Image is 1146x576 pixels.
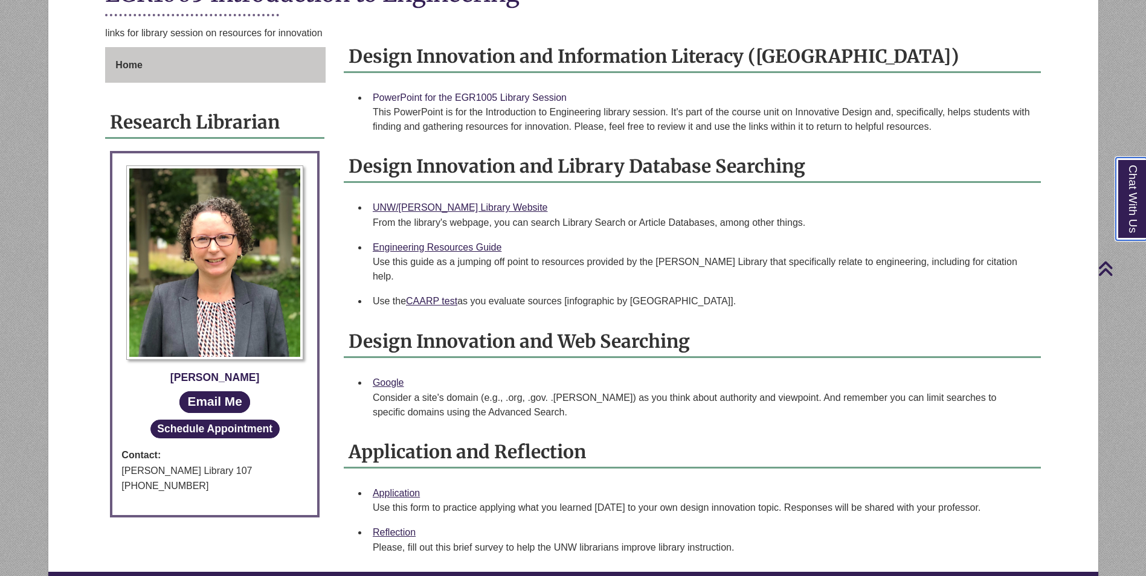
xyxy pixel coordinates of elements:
[121,165,308,386] a: Profile Photo [PERSON_NAME]
[121,463,308,479] div: [PERSON_NAME] Library 107
[373,527,416,537] a: Reflection
[150,420,280,438] button: Schedule Appointment
[373,391,1031,420] div: Consider a site's domain (e.g., .org, .gov. .[PERSON_NAME]) as you think about authority and view...
[121,478,308,494] div: [PHONE_NUMBER]
[373,202,548,213] a: UNW/[PERSON_NAME] Library Website
[344,41,1041,73] h2: Design Innovation and Information Literacy ([GEOGRAPHIC_DATA])
[1098,260,1143,277] a: Back to Top
[179,391,250,412] a: Email Me
[373,501,1031,515] div: Use this form to practice applying what you learned [DATE] to your own design innovation topic. R...
[406,296,457,306] a: CAARP test
[373,105,1031,134] div: This PowerPoint is for the Introduction to Engineering library session. It's part of the course u...
[373,540,1031,555] div: Please, fill out this brief survey to help ​the UNW librarians improve library instruction.
[126,165,303,360] img: Profile Photo
[373,377,404,388] a: Google
[373,488,420,498] a: Application
[105,28,322,38] span: links for library session on resources for innovation
[115,60,142,70] span: Home
[373,242,501,252] a: Engineering Resources Guide
[121,447,308,463] strong: Contact:
[105,47,326,83] div: Guide Page Menu
[344,437,1041,469] h2: Application and Reflection
[344,326,1041,358] h2: Design Innovation and Web Searching
[105,107,324,139] h2: Research Librarian
[373,255,1031,284] div: Use this guide as a jumping off point to resources provided by the [PERSON_NAME] Library that spe...
[105,47,326,83] a: Home
[344,151,1041,183] h2: Design Innovation and Library Database Searching
[368,289,1036,314] li: Use the as you evaluate sources [infographic by [GEOGRAPHIC_DATA]].
[373,216,1031,230] div: From the library's webpage, you can search Library Search or Article Databases, among other things.
[373,92,567,103] a: PowerPoint for the EGR1005 Library Session
[121,369,308,386] div: [PERSON_NAME]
